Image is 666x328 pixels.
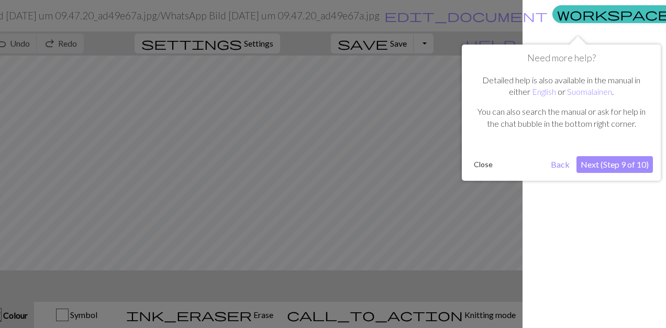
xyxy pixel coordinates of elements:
[547,156,574,173] button: Back
[475,106,648,129] p: You can also search the manual or ask for help in the chat bubble in the bottom right corner.
[470,157,497,172] button: Close
[475,74,648,98] p: Detailed help is also available in the manual in either or .
[470,52,653,64] h1: Need more help?
[532,86,556,96] a: English
[462,45,661,181] div: Need more help?
[567,86,612,96] a: Suomalainen
[576,156,653,173] button: Next (Step 9 of 10)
